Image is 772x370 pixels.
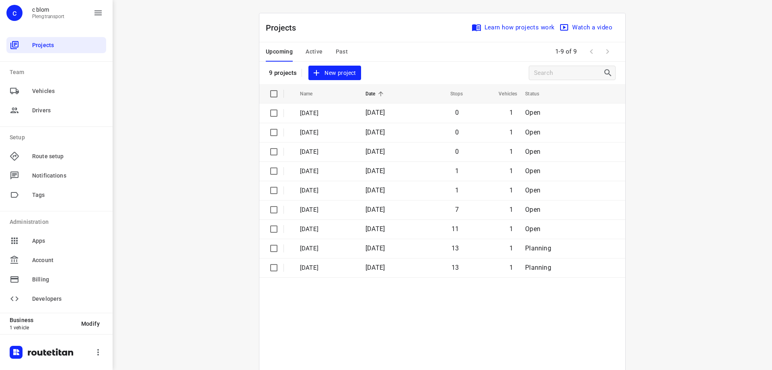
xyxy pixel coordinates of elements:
span: 1 [509,167,513,175]
span: [DATE] [365,264,385,271]
span: Projects [32,41,103,50]
p: Team [10,68,106,76]
span: Billing [32,275,103,284]
span: 1 [509,225,513,233]
span: Developers [32,295,103,303]
span: Open [525,225,540,233]
p: Setup [10,133,106,142]
span: 1 [455,167,459,175]
span: Planning [525,264,551,271]
span: Previous Page [583,43,600,60]
p: [DATE] [300,244,353,253]
span: Open [525,109,540,116]
div: Developers [6,291,106,307]
span: Open [525,128,540,136]
p: [DATE] [300,128,353,137]
span: Name [300,89,323,99]
p: [DATE] [300,205,353,215]
p: c blom [32,6,65,13]
span: [DATE] [365,128,385,136]
span: Planning [525,244,551,252]
span: 13 [452,244,459,252]
span: 1 [509,206,513,213]
span: Open [525,186,540,194]
span: 1-9 of 9 [552,43,580,60]
span: [DATE] [365,148,385,155]
span: [DATE] [365,225,385,233]
span: Vehicles [32,87,103,95]
p: Projects [266,22,303,34]
span: 1 [509,128,513,136]
span: 1 [509,264,513,271]
span: Open [525,167,540,175]
button: Modify [75,316,106,331]
span: Apps [32,237,103,245]
span: 1 [509,244,513,252]
span: Active [306,47,322,57]
div: Drivers [6,102,106,118]
div: Route setup [6,148,106,164]
span: Status [525,89,550,99]
span: Notifications [32,172,103,180]
div: Apps [6,233,106,249]
span: [DATE] [365,167,385,175]
span: [DATE] [365,186,385,194]
div: Billing [6,271,106,287]
span: Tags [32,191,103,199]
span: 0 [455,109,459,116]
span: Upcoming [266,47,293,57]
span: Date [365,89,386,99]
p: Administration [10,218,106,226]
span: Vehicles [488,89,517,99]
p: [DATE] [300,167,353,176]
span: Open [525,206,540,213]
div: Notifications [6,167,106,184]
p: [DATE] [300,225,353,234]
span: Account [32,256,103,265]
span: Next Page [600,43,616,60]
span: 1 [509,109,513,116]
span: 1 [509,186,513,194]
p: Plengtransport [32,14,65,19]
span: Drivers [32,106,103,115]
p: [DATE] [300,109,353,118]
span: Stops [440,89,463,99]
div: Projects [6,37,106,53]
p: 9 projects [269,69,297,76]
div: Vehicles [6,83,106,99]
p: [DATE] [300,263,353,273]
p: [DATE] [300,147,353,157]
span: [DATE] [365,109,385,116]
span: [DATE] [365,244,385,252]
span: Route setup [32,152,103,161]
span: Open [525,148,540,155]
span: 7 [455,206,459,213]
span: 13 [452,264,459,271]
p: 1 vehicle [10,325,75,331]
p: Business [10,317,75,323]
button: New project [308,66,361,81]
span: [DATE] [365,206,385,213]
span: 11 [452,225,459,233]
div: c [6,5,23,21]
p: [DATE] [300,186,353,195]
span: New project [313,68,356,78]
input: Search projects [534,67,603,79]
span: 1 [509,148,513,155]
div: Tags [6,187,106,203]
span: Modify [81,320,100,327]
span: Past [336,47,348,57]
div: Search [603,68,615,78]
div: Account [6,252,106,268]
span: 1 [455,186,459,194]
span: 0 [455,148,459,155]
span: 0 [455,128,459,136]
